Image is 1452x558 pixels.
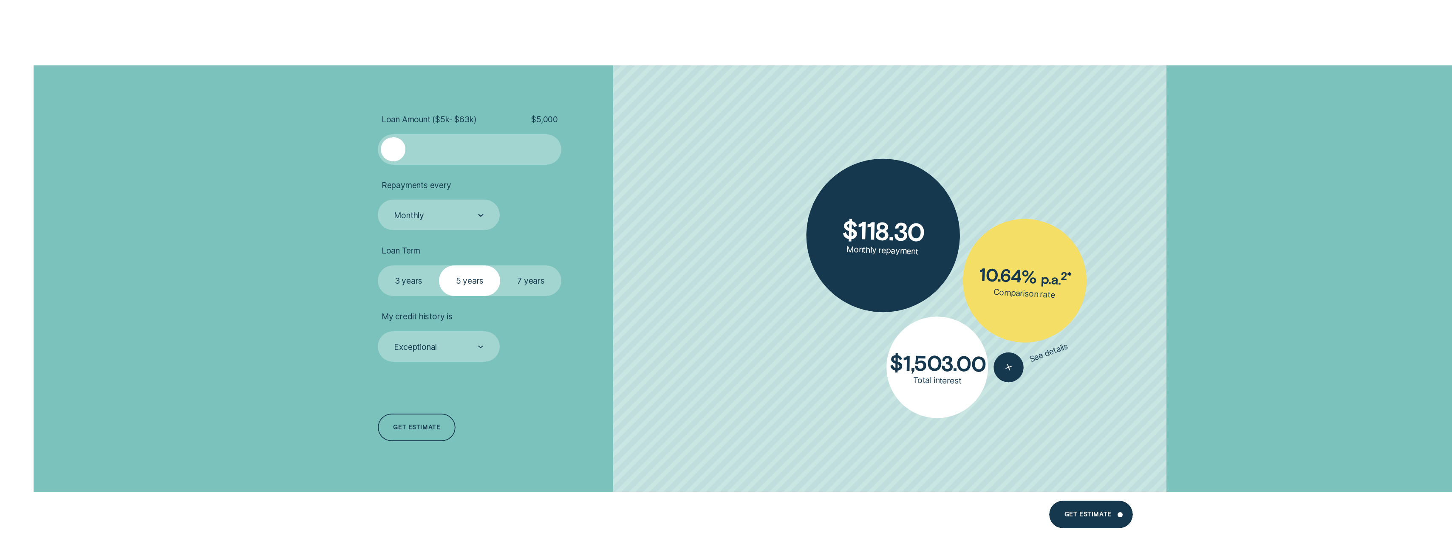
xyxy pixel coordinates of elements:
span: Loan Amount ( $5k - $63k ) [382,114,477,124]
span: My credit history is [382,311,453,321]
span: Loan Term [382,245,420,256]
label: 7 years [500,265,561,296]
div: Exceptional [394,342,437,352]
label: 5 years [439,265,500,296]
a: Get estimate [378,414,456,441]
span: Repayments every [382,180,451,190]
span: $ 5,000 [531,114,558,124]
a: Get Estimate [1049,501,1133,528]
span: See details [1028,341,1069,364]
label: 3 years [378,265,439,296]
div: Monthly [394,210,424,220]
button: See details [990,331,1073,386]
